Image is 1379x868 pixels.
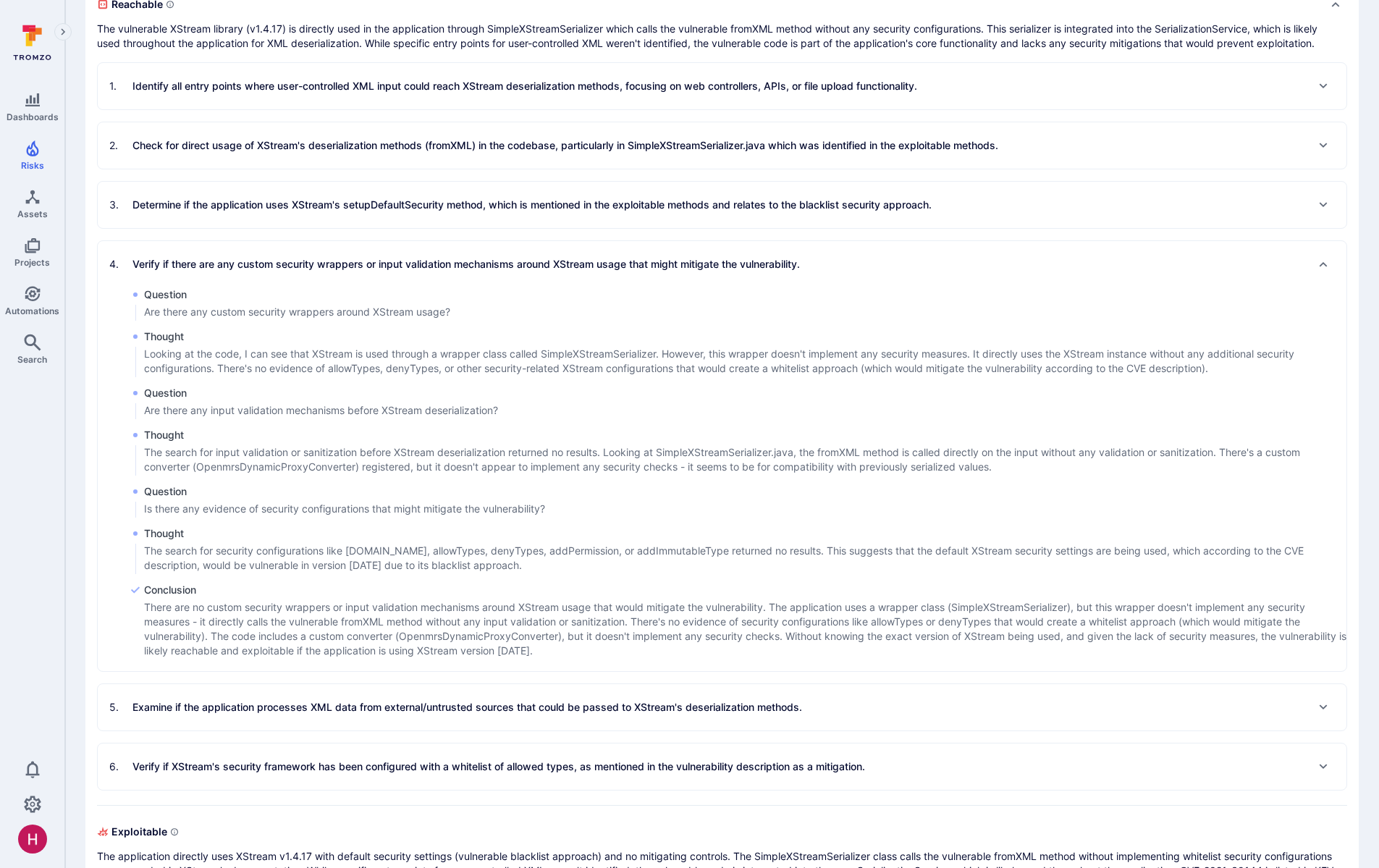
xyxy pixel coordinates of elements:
span: Question [144,287,450,302]
span: Thought [144,329,1346,344]
p: Are there any custom security wrappers around XStream usage? [144,305,450,319]
div: Expand [98,684,1346,730]
p: Examine if the application processes XML data from external/untrusted sources that could be passe... [132,700,802,715]
span: Assets [17,208,48,219]
span: Question [144,386,498,400]
i: Expand navigation menu [58,26,68,38]
svg: Indicates if a vulnerability can be exploited by an attacker to gain unauthorized access, execute... [170,827,179,836]
div: Expand [98,743,1346,790]
span: Thought [144,526,1346,541]
img: ACg8ocKzQzwPSwOZT_k9C736TfcBpCStqIZdMR9gXOhJgTaH9y_tsw=s96-c [18,825,47,854]
span: 5 . [109,700,130,715]
div: Collapse [98,241,1346,287]
span: Exploitable [97,820,1347,843]
p: The search for input validation or sanitization before XStream deserialization returned no result... [144,445,1346,474]
span: Question [144,484,545,499]
span: Dashboards [7,111,59,122]
span: 1 . [109,79,130,93]
span: Thought [144,428,1346,442]
span: Automations [5,306,59,316]
span: Risks [21,160,44,171]
span: Projects [14,257,50,268]
span: 2 . [109,138,130,153]
p: Are there any input validation mechanisms before XStream deserialization? [144,403,498,418]
span: Search [17,354,47,365]
p: Is there any evidence of security configurations that might mitigate the vulnerability? [144,502,545,516]
p: Looking at the code, I can see that XStream is used through a wrapper class called SimpleXStreamS... [144,347,1346,376]
span: 4 . [109,257,130,271]
span: Conclusion [144,583,1346,597]
p: Check for direct usage of XStream's deserialization methods (fromXML) in the codebase, particular... [132,138,998,153]
p: The vulnerable XStream library (v1.4.17) is directly used in the application through SimpleXStrea... [97,22,1318,51]
p: The search for security configurations like [DOMAIN_NAME], allowTypes, denyTypes, addPermission, ... [144,544,1346,573]
button: Expand navigation menu [54,23,72,41]
p: There are no custom security wrappers or input validation mechanisms around XStream usage that wo... [144,600,1346,658]
span: 6 . [109,759,130,774]
div: Expand [98,122,1346,169]
p: Verify if XStream's security framework has been configured with a whitelist of allowed types, as ... [132,759,865,774]
p: Verify if there are any custom security wrappers or input validation mechanisms around XStream us... [132,257,800,271]
div: Expand [98,182,1346,228]
div: Expand [98,63,1346,109]
p: Determine if the application uses XStream's setupDefaultSecurity method, which is mentioned in th... [132,198,932,212]
p: Identify all entry points where user-controlled XML input could reach XStream deserialization met... [132,79,917,93]
div: Harshil Parikh [18,825,47,854]
span: 3 . [109,198,130,212]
